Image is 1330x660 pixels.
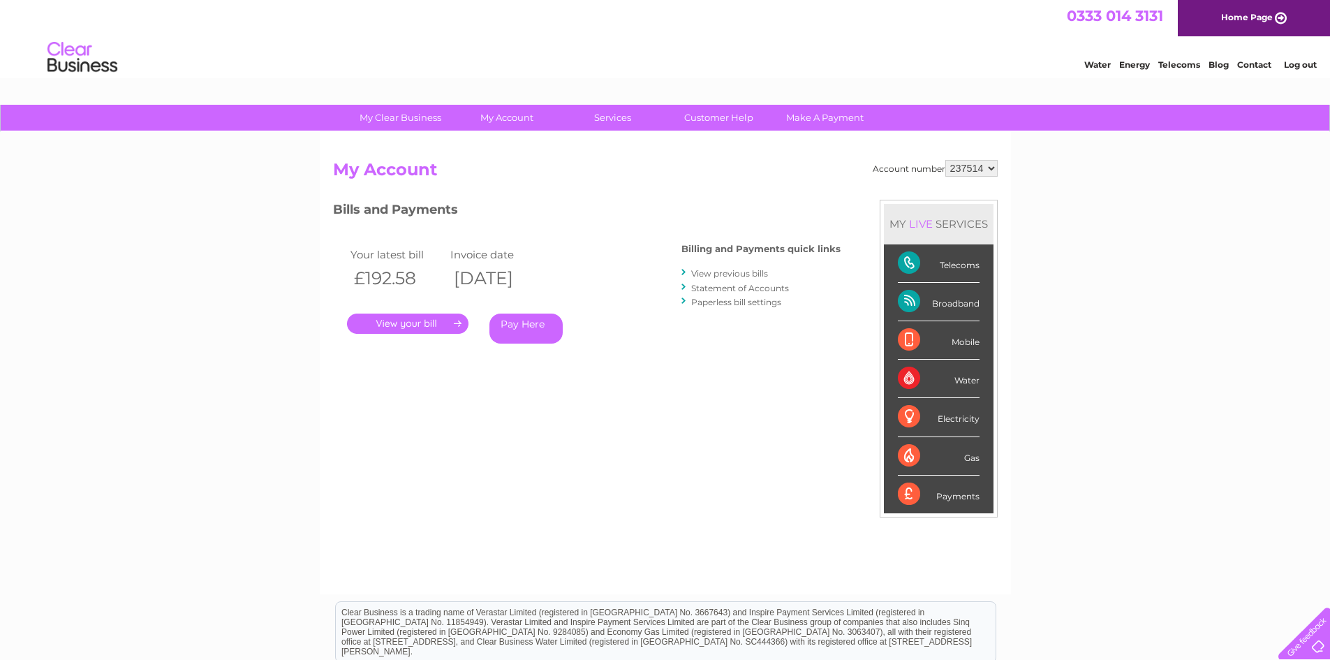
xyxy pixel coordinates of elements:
[906,217,936,230] div: LIVE
[691,268,768,279] a: View previous bills
[336,8,996,68] div: Clear Business is a trading name of Verastar Limited (registered in [GEOGRAPHIC_DATA] No. 3667643...
[1209,59,1229,70] a: Blog
[898,283,980,321] div: Broadband
[447,245,547,264] td: Invoice date
[884,204,993,244] div: MY SERVICES
[873,160,998,177] div: Account number
[333,200,841,224] h3: Bills and Payments
[681,244,841,254] h4: Billing and Payments quick links
[1237,59,1271,70] a: Contact
[1067,7,1163,24] a: 0333 014 3131
[47,36,118,79] img: logo.png
[767,105,882,131] a: Make A Payment
[661,105,776,131] a: Customer Help
[555,105,670,131] a: Services
[898,321,980,360] div: Mobile
[691,283,789,293] a: Statement of Accounts
[347,264,448,293] th: £192.58
[1119,59,1150,70] a: Energy
[449,105,564,131] a: My Account
[347,245,448,264] td: Your latest bill
[898,360,980,398] div: Water
[898,398,980,437] div: Electricity
[489,314,563,344] a: Pay Here
[343,105,458,131] a: My Clear Business
[898,476,980,513] div: Payments
[1084,59,1111,70] a: Water
[447,264,547,293] th: [DATE]
[1158,59,1200,70] a: Telecoms
[1284,59,1317,70] a: Log out
[347,314,468,334] a: .
[333,160,998,186] h2: My Account
[691,297,781,307] a: Paperless bill settings
[898,437,980,476] div: Gas
[898,244,980,283] div: Telecoms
